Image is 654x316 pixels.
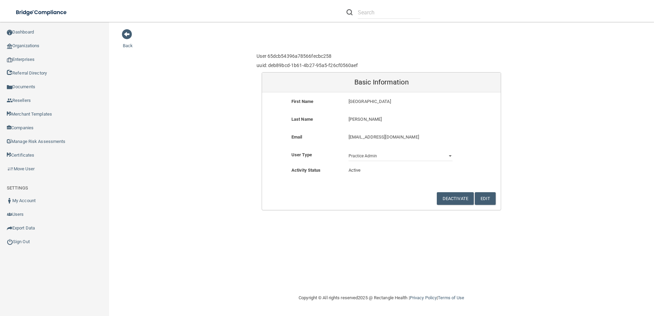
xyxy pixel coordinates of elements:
b: Activity Status [291,168,321,173]
a: Back [123,35,133,48]
button: Deactivate [437,192,474,205]
img: icon-users.e205127d.png [7,212,12,217]
img: icon-export.b9366987.png [7,225,12,231]
a: Privacy Policy [410,295,437,300]
img: organization-icon.f8decf85.png [7,43,12,49]
p: [PERSON_NAME] [349,115,453,123]
b: First Name [291,99,313,104]
h6: uuid: deb89bcd-1b61-4b27-95a5-f26cf0560aef [257,63,358,68]
p: Active [349,166,453,174]
p: [EMAIL_ADDRESS][DOMAIN_NAME] [349,133,453,141]
button: Edit [475,192,496,205]
img: ic_user_dark.df1a06c3.png [7,198,12,203]
img: icon-documents.8dae5593.png [7,84,12,90]
img: ic_dashboard_dark.d01f4a41.png [7,30,12,35]
b: Last Name [291,117,313,122]
img: enterprise.0d942306.png [7,57,12,62]
h6: User 65dcb54396a78566fecbc258 [257,54,358,59]
img: bridge_compliance_login_screen.278c3ca4.svg [10,5,73,19]
img: ic_power_dark.7ecde6b1.png [7,239,13,245]
b: User Type [291,152,312,157]
label: SETTINGS [7,184,28,192]
p: [GEOGRAPHIC_DATA] [349,97,453,106]
div: Basic Information [262,73,501,92]
div: Copyright © All rights reserved 2025 @ Rectangle Health | | [257,287,506,309]
a: Terms of Use [438,295,464,300]
input: Search [358,6,420,19]
img: ic_reseller.de258add.png [7,98,12,103]
b: Email [291,134,302,140]
img: briefcase.64adab9b.png [7,166,14,172]
img: ic-search.3b580494.png [346,9,353,15]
